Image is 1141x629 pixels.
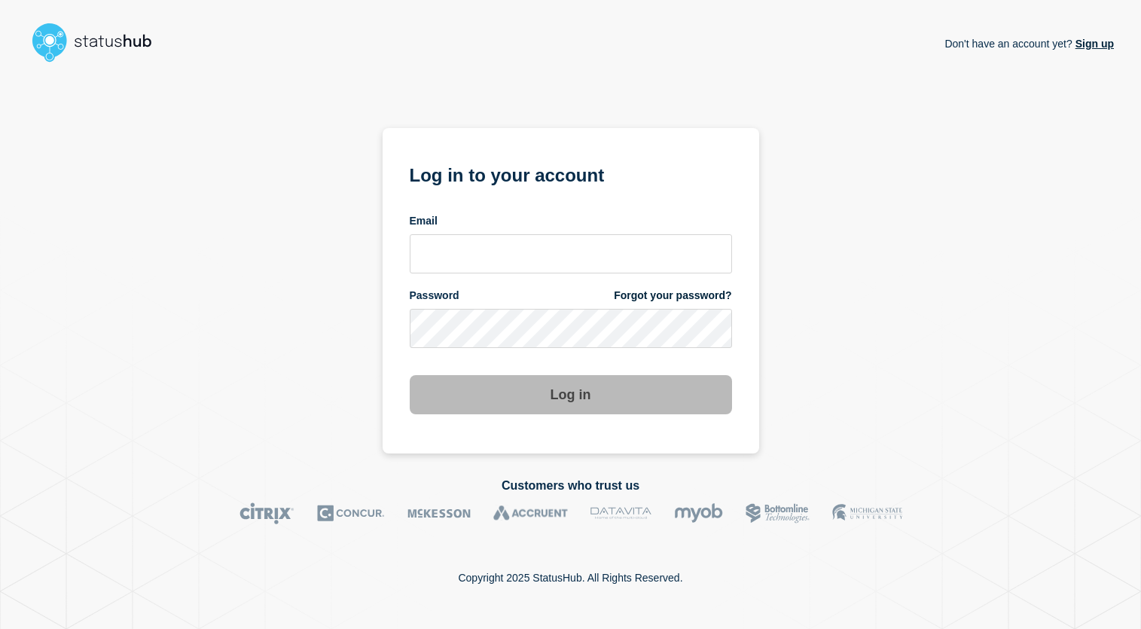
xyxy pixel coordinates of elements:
[1072,38,1114,50] a: Sign up
[590,502,651,524] img: DataVita logo
[410,234,732,273] input: email input
[410,375,732,414] button: Log in
[458,572,682,584] p: Copyright 2025 StatusHub. All Rights Reserved.
[614,289,731,303] a: Forgot your password?
[944,26,1114,62] p: Don't have an account yet?
[410,214,438,228] span: Email
[410,160,732,188] h1: Log in to your account
[27,18,170,66] img: StatusHub logo
[493,502,568,524] img: Accruent logo
[746,502,810,524] img: Bottomline logo
[27,479,1114,493] h2: Customers who trust us
[832,502,902,524] img: MSU logo
[407,502,471,524] img: McKesson logo
[674,502,723,524] img: myob logo
[410,309,732,348] input: password input
[239,502,294,524] img: Citrix logo
[410,289,459,303] span: Password
[317,502,385,524] img: Concur logo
